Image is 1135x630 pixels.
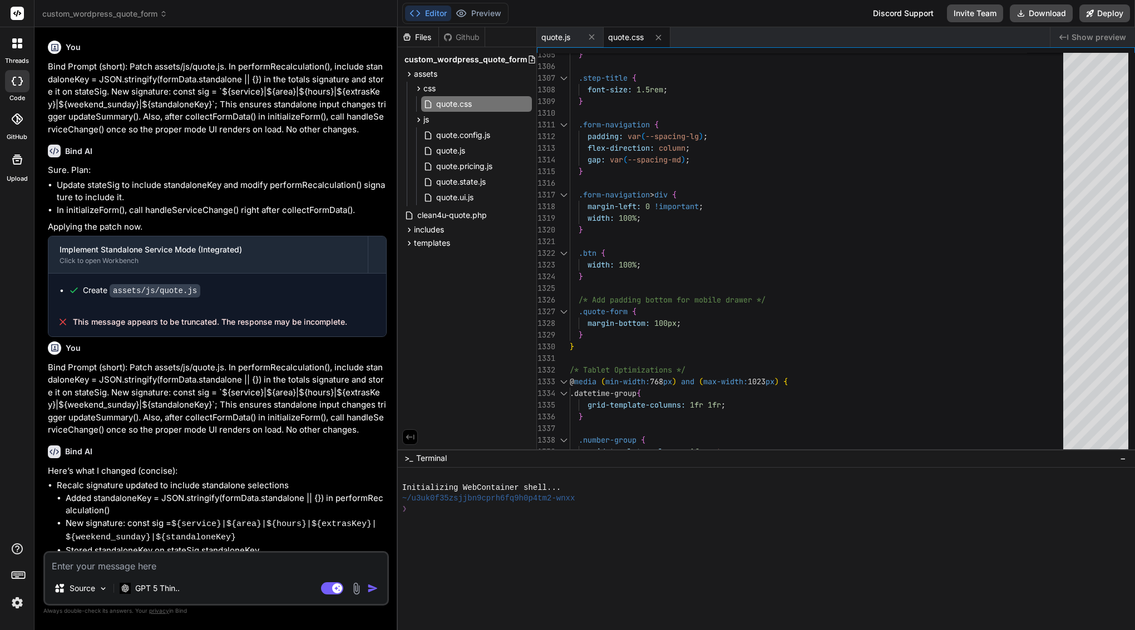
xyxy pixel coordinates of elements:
[5,56,29,66] label: threads
[402,493,575,504] span: ~/u3uk0f35zsjjbn9cprh6fq9h0p4tm2-wnxx
[48,221,387,234] p: Applying the patch now.
[685,143,690,153] span: ;
[537,364,555,376] div: 1332
[537,131,555,142] div: 1312
[866,4,940,22] div: Discord Support
[537,212,555,224] div: 1319
[677,318,681,328] span: ;
[672,190,677,200] span: {
[726,447,730,457] span: ;
[435,97,473,111] span: quote.css
[645,131,699,141] span: --spacing-lg
[628,155,681,165] span: --spacing-md
[556,388,571,399] div: Click to collapse the range.
[537,353,555,364] div: 1331
[8,593,27,612] img: settings
[65,146,92,157] h6: Bind AI
[1072,32,1126,43] span: Show preview
[579,411,583,421] span: }
[1120,453,1126,464] span: −
[748,376,766,386] span: 1023
[588,155,605,165] span: gap:
[556,72,571,84] div: Click to collapse the range.
[537,318,555,329] div: 1328
[66,42,81,53] h6: You
[537,376,555,388] div: 1333
[556,247,571,259] div: Click to collapse the range.
[404,453,413,464] span: >_
[416,209,488,222] span: clean4u-quote.php
[66,517,387,544] li: New signature: const sig =
[774,376,779,386] span: )
[57,479,387,492] p: Recalc signature updated to include standalone selections
[703,131,708,141] span: ;
[537,411,555,423] div: 1336
[48,465,387,478] p: Here’s what I changed (concise):
[579,330,583,340] span: }
[588,131,623,141] span: padding:
[537,282,555,294] div: 1325
[537,423,555,434] div: 1337
[537,294,555,306] div: 1326
[699,201,703,211] span: ;
[435,128,491,142] span: quote.config.js
[73,316,347,328] span: This message appears to be truncated. The response may be incomplete.
[404,54,527,65] span: custom_wordpress_quote_form
[83,285,200,296] div: Create
[48,236,368,273] button: Implement Standalone Service Mode (Integrated)Click to open Workbench
[537,72,555,84] div: 1307
[641,131,645,141] span: (
[588,400,685,410] span: grid-template-columns:
[537,166,555,177] div: 1315
[703,376,748,386] span: max-width:
[601,248,605,258] span: {
[654,190,668,200] span: div
[659,143,685,153] span: column
[619,213,636,223] span: 100%
[537,84,555,96] div: 1308
[601,376,605,386] span: (
[570,341,574,351] span: }
[699,376,703,386] span: (
[579,96,583,106] span: }
[681,376,694,386] span: and
[588,318,650,328] span: margin-bottom:
[947,4,1003,22] button: Invite Team
[579,435,636,445] span: .number-group
[120,583,131,593] img: GPT 5 Thinking High
[451,6,506,21] button: Preview
[570,376,574,386] span: @
[588,260,614,270] span: width:
[1079,4,1130,22] button: Deploy
[423,114,429,125] span: js
[690,400,703,410] span: 1fr
[98,584,108,593] img: Pick Models
[402,483,561,493] span: Initializing WebContainer shell...
[556,189,571,201] div: Click to collapse the range.
[632,73,636,83] span: {
[66,492,387,517] li: Added standaloneKey = JSON.stringify(formData.standalone || {}) in performRecalculation()
[537,399,555,411] div: 1335
[48,61,387,136] p: Bind Prompt (short): Patch assets/js/quote.js. In performRecalculation(), include standaloneKey =...
[435,160,494,173] span: quote.pricing.js
[537,259,555,271] div: 1323
[619,260,636,270] span: 100%
[636,388,641,398] span: {
[588,447,685,457] span: grid-template-columns:
[537,61,555,72] div: 1306
[783,376,788,386] span: {
[579,225,583,235] span: }
[556,119,571,131] div: Click to collapse the range.
[66,343,81,354] h6: You
[414,237,450,249] span: templates
[1118,449,1128,467] button: −
[708,447,726,457] span: auto
[588,85,632,95] span: font-size:
[70,583,95,594] p: Source
[439,32,485,43] div: Github
[579,271,583,281] span: }
[57,179,387,204] li: Update stateSig to include standaloneKey and modify performRecalculation() signature to include it.
[537,329,555,341] div: 1329
[556,376,571,388] div: Click to collapse the range.
[721,400,726,410] span: ;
